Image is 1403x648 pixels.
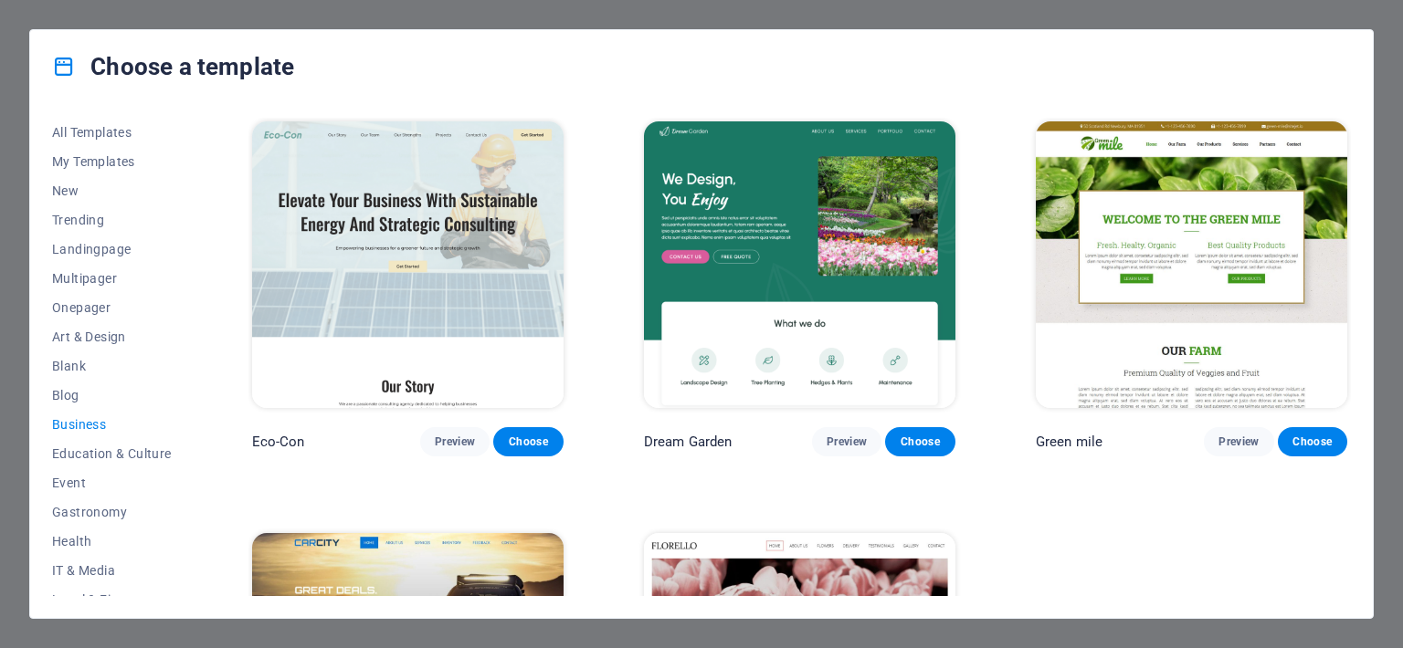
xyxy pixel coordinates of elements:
[420,427,490,456] button: Preview
[1278,427,1347,456] button: Choose
[52,154,172,169] span: My Templates
[644,121,955,408] img: Dream Garden
[52,527,172,556] button: Health
[52,300,172,315] span: Onepager
[900,434,940,449] span: Choose
[435,434,475,449] span: Preview
[52,556,172,585] button: IT & Media
[52,125,172,140] span: All Templates
[52,388,172,402] span: Blog
[52,183,172,198] span: New
[252,433,305,451] p: Eco-Con
[52,235,172,264] button: Landingpage
[52,205,172,235] button: Trending
[52,534,172,549] span: Health
[52,381,172,410] button: Blog
[52,417,172,432] span: Business
[493,427,563,456] button: Choose
[52,52,294,81] h4: Choose a template
[52,497,172,527] button: Gastronomy
[52,476,172,490] span: Event
[1292,434,1333,449] span: Choose
[52,147,172,176] button: My Templates
[52,176,172,205] button: New
[52,329,172,344] span: Art & Design
[52,322,172,351] button: Art & Design
[52,359,172,373] span: Blank
[52,446,172,461] span: Education & Culture
[52,264,172,293] button: Multipager
[1036,433,1102,451] p: Green mile
[52,410,172,439] button: Business
[52,242,172,256] span: Landingpage
[52,505,172,519] span: Gastronomy
[812,427,881,456] button: Preview
[252,121,564,408] img: Eco-Con
[52,271,172,286] span: Multipager
[885,427,955,456] button: Choose
[52,592,172,607] span: Legal & Finance
[52,293,172,322] button: Onepager
[52,118,172,147] button: All Templates
[52,563,172,578] span: IT & Media
[52,351,172,381] button: Blank
[827,434,867,449] span: Preview
[1204,427,1273,456] button: Preview
[1218,434,1259,449] span: Preview
[1036,121,1347,408] img: Green mile
[52,213,172,227] span: Trending
[52,585,172,614] button: Legal & Finance
[52,468,172,497] button: Event
[644,433,733,451] p: Dream Garden
[508,434,548,449] span: Choose
[52,439,172,468] button: Education & Culture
